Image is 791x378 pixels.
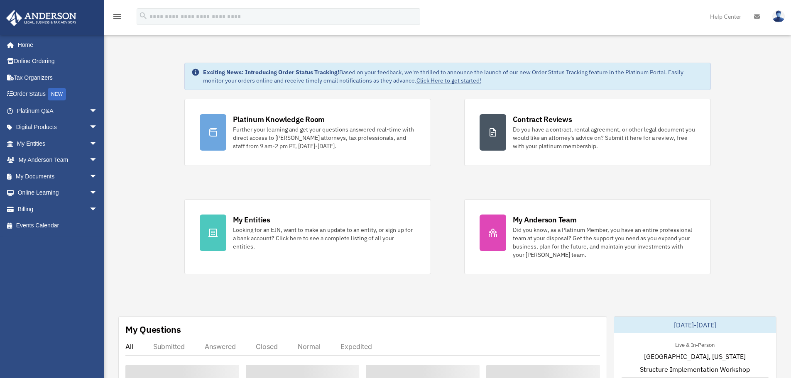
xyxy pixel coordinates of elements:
a: Events Calendar [6,217,110,234]
div: Further your learning and get your questions answered real-time with direct access to [PERSON_NAM... [233,125,416,150]
span: Structure Implementation Workshop [640,364,750,374]
i: search [139,11,148,20]
a: My Entities Looking for an EIN, want to make an update to an entity, or sign up for a bank accoun... [184,199,431,274]
div: Expedited [340,342,372,351]
a: menu [112,15,122,22]
div: Looking for an EIN, want to make an update to an entity, or sign up for a bank account? Click her... [233,226,416,251]
a: Platinum Knowledge Room Further your learning and get your questions answered real-time with dire... [184,99,431,166]
span: arrow_drop_down [89,201,106,218]
div: Based on your feedback, we're thrilled to announce the launch of our new Order Status Tracking fe... [203,68,704,85]
a: Contract Reviews Do you have a contract, rental agreement, or other legal document you would like... [464,99,711,166]
span: arrow_drop_down [89,119,106,136]
span: [GEOGRAPHIC_DATA], [US_STATE] [644,351,746,361]
span: arrow_drop_down [89,135,106,152]
a: Tax Organizers [6,69,110,86]
a: My Documentsarrow_drop_down [6,168,110,185]
img: User Pic [772,10,785,22]
a: Platinum Q&Aarrow_drop_down [6,102,110,119]
a: Billingarrow_drop_down [6,201,110,217]
a: My Anderson Team Did you know, as a Platinum Member, you have an entire professional team at your... [464,199,711,274]
a: My Entitiesarrow_drop_down [6,135,110,152]
a: My Anderson Teamarrow_drop_down [6,152,110,168]
a: Home [6,37,106,53]
div: Closed [256,342,278,351]
div: My Entities [233,215,270,225]
span: arrow_drop_down [89,168,106,185]
div: Do you have a contract, rental agreement, or other legal document you would like an attorney's ad... [513,125,695,150]
span: arrow_drop_down [89,102,106,119]
strong: Exciting News: Introducing Order Status Tracking! [203,68,339,76]
i: menu [112,12,122,22]
span: arrow_drop_down [89,152,106,169]
div: Answered [205,342,236,351]
div: My Questions [125,323,181,336]
a: Order StatusNEW [6,86,110,103]
a: Click Here to get started! [416,77,481,84]
div: Submitted [153,342,185,351]
div: Live & In-Person [669,340,721,349]
div: Platinum Knowledge Room [233,114,325,124]
div: Contract Reviews [513,114,572,124]
img: Anderson Advisors Platinum Portal [4,10,79,26]
span: arrow_drop_down [89,185,106,202]
div: My Anderson Team [513,215,577,225]
a: Online Learningarrow_drop_down [6,185,110,201]
div: All [125,342,133,351]
div: NEW [48,88,66,100]
div: Did you know, as a Platinum Member, you have an entire professional team at your disposal? Get th... [513,226,695,259]
a: Digital Productsarrow_drop_down [6,119,110,136]
a: Online Ordering [6,53,110,70]
div: [DATE]-[DATE] [614,317,776,333]
div: Normal [298,342,321,351]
